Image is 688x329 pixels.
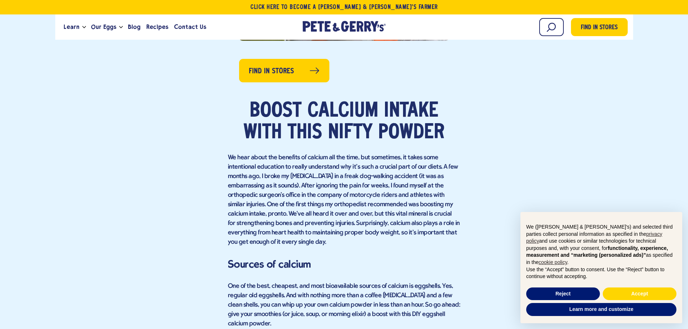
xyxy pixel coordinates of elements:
span: Recipes [146,22,168,31]
span: Blog [128,22,140,31]
a: Contact Us [171,17,209,37]
p: We ([PERSON_NAME] & [PERSON_NAME]'s) and selected third parties collect personal information as s... [526,224,676,266]
h2: Boost Calcium Intake with This Nifty Powder [228,100,460,144]
button: Open the dropdown menu for Our Eggs [119,26,123,29]
a: Find in Stores [571,18,628,36]
button: Learn more and customize [526,303,676,316]
a: Our Eggs [88,17,119,37]
a: Recipes [143,17,171,37]
span: Find in Stores [249,66,294,77]
a: Blog [125,17,143,37]
p: One of the best, cheapest, and most bioavailable sources of calcium is eggshells. Yes, regular ol... [228,282,460,329]
span: Contact Us [174,22,206,31]
a: Find in Stores [239,59,329,82]
button: Reject [526,287,600,300]
a: Learn [61,17,82,37]
p: Use the “Accept” button to consent. Use the “Reject” button to continue without accepting. [526,266,676,280]
button: Accept [603,287,676,300]
a: cookie policy [538,259,567,265]
span: Our Eggs [91,22,116,31]
button: Open the dropdown menu for Learn [82,26,86,29]
p: We hear about the benefits of calcium all the time, but sometimes, it takes some intentional educ... [228,153,460,247]
span: Learn [64,22,79,31]
input: Search [539,18,564,36]
span: Find in Stores [581,23,618,33]
h3: Sources of calcium [228,256,460,272]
